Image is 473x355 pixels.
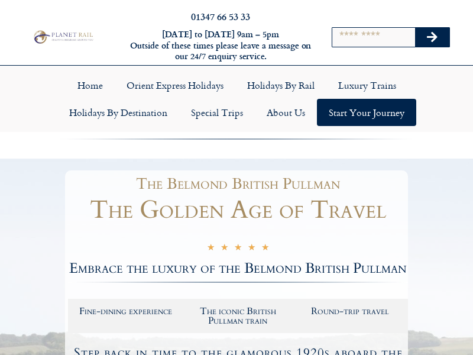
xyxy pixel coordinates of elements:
h2: The iconic British Pullman train [188,306,289,325]
a: Holidays by Rail [235,72,326,99]
a: Luxury Trains [326,72,408,99]
h1: The Golden Age of Travel [68,198,408,222]
a: Special Trips [179,99,255,126]
button: Search [415,28,449,47]
h2: Round-trip travel [300,306,400,316]
i: ★ [261,243,269,254]
h6: [DATE] to [DATE] 9am – 5pm Outside of these times please leave a message on our 24/7 enquiry serv... [129,29,312,62]
a: Holidays by Destination [57,99,179,126]
a: Start your Journey [317,99,416,126]
a: Home [66,72,115,99]
nav: Menu [6,72,467,126]
h2: Fine-dining experience [76,306,176,316]
i: ★ [234,243,242,254]
h1: The Belmond British Pullman [74,176,402,192]
h2: Embrace the luxury of the Belmond British Pullman [68,262,408,276]
a: Orient Express Holidays [115,72,235,99]
i: ★ [207,243,215,254]
a: About Us [255,99,317,126]
a: 01347 66 53 33 [191,9,250,23]
i: ★ [248,243,255,254]
i: ★ [221,243,228,254]
div: 5/5 [207,242,269,254]
img: Planet Rail Train Holidays Logo [31,29,95,44]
